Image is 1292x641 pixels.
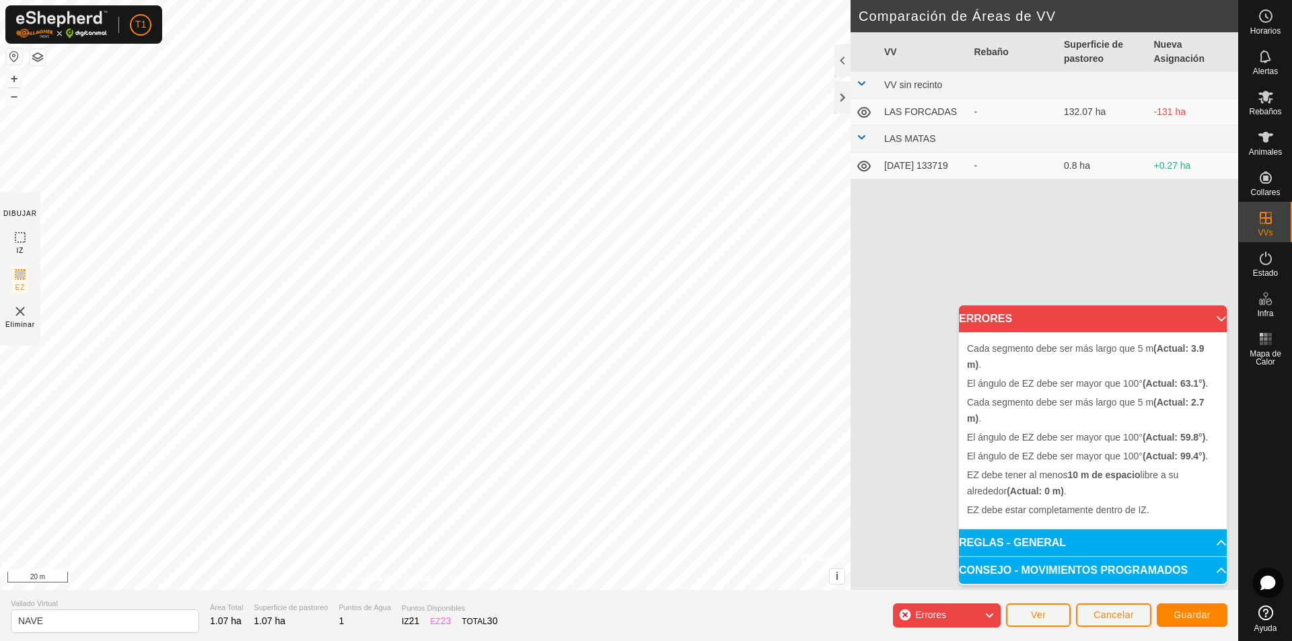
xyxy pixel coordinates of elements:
button: Guardar [1157,603,1227,627]
span: Puntos Disponibles [402,603,497,614]
span: ERRORES [959,313,1012,324]
b: 10 m de espacio [1067,469,1140,480]
button: – [6,88,22,104]
a: Contáctenos [450,572,495,585]
span: EZ [15,282,26,293]
span: Eliminar [5,319,35,330]
td: 0.8 ha [1058,153,1149,180]
td: +0.27 ha [1149,153,1239,180]
span: Cancelar [1093,609,1134,620]
p-accordion-header: ERRORES [959,305,1227,332]
td: -131 ha [1149,99,1239,126]
b: (Actual: 63.1°) [1143,378,1206,389]
span: 1.07 ha [210,615,242,626]
td: [DATE] 133719 [879,153,969,180]
span: Errores [915,609,946,620]
span: IZ [17,246,24,256]
span: Cada segmento debe ser más largo que 5 m . [967,343,1205,370]
span: 21 [409,615,420,626]
p-accordion-content: ERRORES [959,332,1227,529]
div: TOTAL [462,614,497,628]
a: Ayuda [1239,600,1292,638]
span: Animales [1249,148,1282,156]
span: Área Total [210,602,243,613]
div: DIBUJAR [3,209,37,219]
span: Ayuda [1254,624,1277,632]
span: Guardar [1174,609,1211,620]
span: Horarios [1250,27,1281,35]
span: 1.07 ha [254,615,285,626]
span: EZ debe tener al menos libre a su alrededor . [967,469,1178,496]
span: LAS MATAS [884,133,936,144]
img: Logo Gallagher [16,11,108,38]
th: Nueva Asignación [1149,32,1239,72]
button: i [830,569,845,584]
span: Ver [1031,609,1046,620]
span: Rebaños [1249,108,1281,116]
span: REGLAS - GENERAL [959,537,1066,548]
span: Alertas [1253,67,1278,75]
button: Restablecer Mapa [6,48,22,65]
button: + [6,71,22,87]
th: Rebaño [969,32,1059,72]
b: (Actual: 0 m) [1007,486,1064,496]
span: El ángulo de EZ debe ser mayor que 100° . [967,378,1208,389]
button: Cancelar [1076,603,1151,627]
button: Capas del Mapa [30,49,46,65]
a: Política de Privacidad [356,572,433,585]
span: Estado [1253,269,1278,277]
span: CONSEJO - MOVIMIENTOS PROGRAMADOS [959,565,1188,576]
span: VVs [1258,229,1272,237]
span: i [836,570,838,582]
span: VV sin recinto [884,79,942,90]
span: El ángulo de EZ debe ser mayor que 100° . [967,432,1208,443]
b: (Actual: 99.4°) [1143,451,1206,461]
h2: Comparación de Áreas de VV [859,8,1238,24]
span: Mapa de Calor [1242,350,1289,366]
button: Ver [1006,603,1071,627]
p-accordion-header: CONSEJO - MOVIMIENTOS PROGRAMADOS [959,557,1227,584]
div: - [974,159,1054,173]
span: EZ debe estar completamente dentro de IZ. [967,504,1149,515]
b: (Actual: 3.9 m) [967,343,1205,370]
span: 23 [441,615,452,626]
span: T1 [135,17,146,32]
span: 1 [338,615,344,626]
div: EZ [430,614,451,628]
span: 30 [487,615,498,626]
img: VV [12,303,28,319]
span: El ángulo de EZ debe ser mayor que 100° . [967,451,1208,461]
span: Puntos de Agua [338,602,391,613]
b: (Actual: 59.8°) [1143,432,1206,443]
p-accordion-header: REGLAS - GENERAL [959,529,1227,556]
div: IZ [402,614,419,628]
div: - [974,105,1054,119]
td: 132.07 ha [1058,99,1149,126]
span: Infra [1257,309,1273,317]
span: Vallado Virtual [11,598,199,609]
th: VV [879,32,969,72]
span: Superficie de pastoreo [254,602,328,613]
b: (Actual: 2.7 m) [967,397,1205,424]
span: Cada segmento debe ser más largo que 5 m . [967,397,1205,424]
span: Collares [1250,188,1280,196]
th: Superficie de pastoreo [1058,32,1149,72]
td: LAS FORCADAS [879,99,969,126]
